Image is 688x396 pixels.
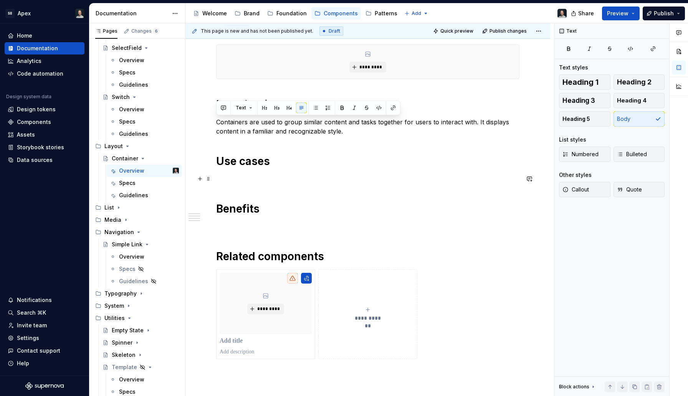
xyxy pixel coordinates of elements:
div: System [104,302,124,310]
div: Layout [104,142,123,150]
span: Heading 2 [617,78,652,86]
span: Heading 3 [562,97,595,104]
a: Welcome [190,7,230,20]
div: Specs [119,179,136,187]
div: Guidelines [119,81,148,89]
a: Specs [107,177,182,189]
div: Storybook stories [17,144,64,151]
h1: Use cases [216,154,519,168]
span: Bulleted [617,150,647,158]
a: Spinner [99,337,182,349]
div: Empty State [112,327,144,334]
button: Bulleted [614,147,665,162]
button: Preview [602,7,640,20]
a: Guidelines [107,275,182,287]
button: Callout [559,182,610,197]
button: Publish [643,7,685,20]
a: Skeleton [99,349,182,361]
div: Text styles [559,64,588,71]
div: Other styles [559,171,592,179]
button: Search ⌘K [5,307,84,319]
h1: Introduction [216,97,519,111]
div: Analytics [17,57,41,65]
span: Quote [617,186,642,193]
div: Guidelines [119,130,148,138]
div: Simple Link [112,241,142,248]
div: Apex [18,10,31,17]
a: Foundation [264,7,310,20]
button: Help [5,357,84,370]
a: Overview [107,251,182,263]
span: Callout [562,186,589,193]
a: Specs [107,66,182,79]
span: Publish [654,10,674,17]
div: Foundation [276,10,307,17]
div: Notifications [17,296,52,304]
div: Home [17,32,32,40]
a: Container [99,152,182,165]
a: Code automation [5,68,84,80]
button: Heading 5 [559,111,610,127]
div: Overview [119,106,144,113]
div: Skeleton [112,351,136,359]
button: SBApexNiklas Quitzau [2,5,88,21]
h1: Benefits [216,202,519,216]
button: Add [402,8,431,19]
div: Design system data [6,94,51,100]
div: Typography [104,290,137,297]
a: Overview [107,54,182,66]
a: Guidelines [107,128,182,140]
div: Spinner [112,339,132,346]
svg: Supernova Logo [25,382,64,390]
a: Template [99,361,182,373]
button: Text [232,102,256,113]
div: Specs [119,69,136,76]
div: Typography [92,287,182,300]
button: Numbered [559,147,610,162]
div: Media [104,216,121,224]
div: Code automation [17,70,63,78]
div: Media [92,214,182,226]
div: Help [17,360,29,367]
div: Utilities [104,314,125,322]
a: Empty State [99,324,182,337]
span: Heading 5 [562,115,590,123]
div: Pages [95,28,117,34]
div: Template [112,363,137,371]
a: Switch [99,91,182,103]
a: Components [311,7,361,20]
span: Quick preview [440,28,473,34]
button: Contact support [5,345,84,357]
div: List styles [559,136,586,144]
div: Switch [112,93,130,101]
a: Data sources [5,154,84,166]
span: Heading 4 [617,97,647,104]
img: Niklas Quitzau [557,9,567,18]
span: 6 [153,28,159,34]
a: Storybook stories [5,141,84,153]
div: Specs [119,118,136,125]
div: Design tokens [17,106,56,113]
div: Specs [119,388,136,396]
div: Components [324,10,358,17]
div: Patterns [375,10,397,17]
button: Quote [614,182,665,197]
div: Brand [244,10,260,17]
button: Heading 2 [614,74,665,90]
span: Share [578,10,594,17]
div: Changes [131,28,159,34]
div: Block actions [559,381,596,392]
div: Guidelines [119,191,148,199]
a: Brand [232,7,263,20]
button: Heading 1 [559,74,610,90]
a: Patterns [362,7,400,20]
h1: Related components [216,249,519,263]
div: List [92,201,182,214]
div: Navigation [92,226,182,238]
div: Documentation [96,10,168,17]
a: Specs [107,263,182,275]
div: SB [5,9,15,18]
a: SelectField [99,42,182,54]
div: Documentation [17,45,58,52]
div: Search ⌘K [17,309,46,317]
